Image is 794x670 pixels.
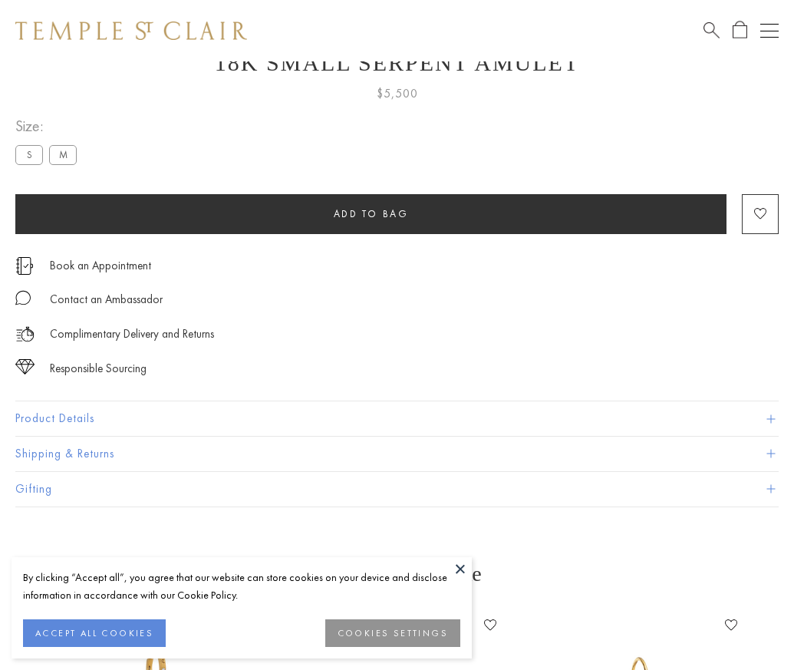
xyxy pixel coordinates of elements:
[50,257,151,274] a: Book an Appointment
[377,84,418,104] span: $5,500
[15,257,34,275] img: icon_appointment.svg
[15,325,35,344] img: icon_delivery.svg
[23,569,460,604] div: By clicking “Accept all”, you agree that our website can store cookies on your device and disclos...
[15,437,779,471] button: Shipping & Returns
[50,325,214,344] p: Complimentary Delivery and Returns
[15,359,35,375] img: icon_sourcing.svg
[23,619,166,647] button: ACCEPT ALL COOKIES
[15,21,247,40] img: Temple St. Clair
[15,401,779,436] button: Product Details
[50,359,147,378] div: Responsible Sourcing
[703,21,720,40] a: Search
[15,194,726,234] button: Add to bag
[760,21,779,40] button: Open navigation
[15,290,31,305] img: MessageIcon-01_2.svg
[733,21,747,40] a: Open Shopping Bag
[50,290,163,309] div: Contact an Ambassador
[325,619,460,647] button: COOKIES SETTINGS
[15,114,83,139] span: Size:
[15,472,779,507] button: Gifting
[15,50,779,76] h1: 18K Small Serpent Amulet
[15,145,43,164] label: S
[334,207,409,220] span: Add to bag
[49,145,77,164] label: M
